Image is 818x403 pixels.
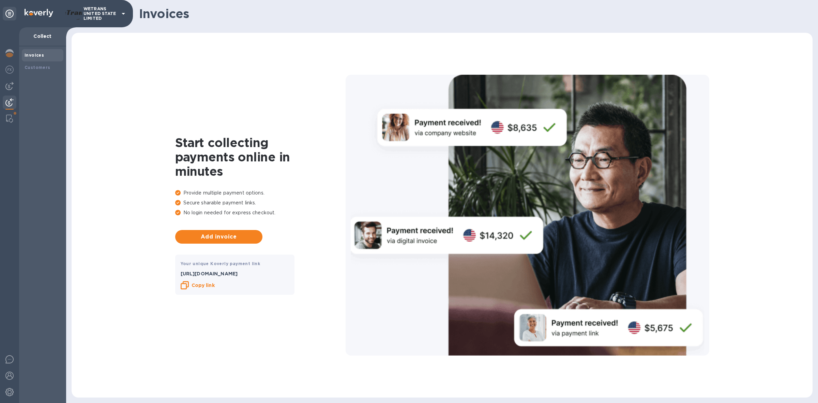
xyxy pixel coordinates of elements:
[3,7,16,20] div: Unpin categories
[175,209,346,216] p: No login needed for express checkout.
[25,33,61,40] p: Collect
[181,233,257,241] span: Add invoice
[175,189,346,197] p: Provide multiple payment options.
[25,65,50,70] b: Customers
[139,6,807,21] h1: Invoices
[181,270,289,277] p: [URL][DOMAIN_NAME]
[181,261,260,266] b: Your unique Koverly payment link
[192,283,215,288] b: Copy link
[5,66,14,74] img: Foreign exchange
[175,230,262,244] button: Add invoice
[175,135,346,178] h1: Start collecting payments online in minutes
[84,6,118,21] p: WETRANS UNITED STATE LIMITED
[25,53,44,58] b: Invoices
[25,9,53,17] img: Logo
[175,199,346,206] p: Secure sharable payment links.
